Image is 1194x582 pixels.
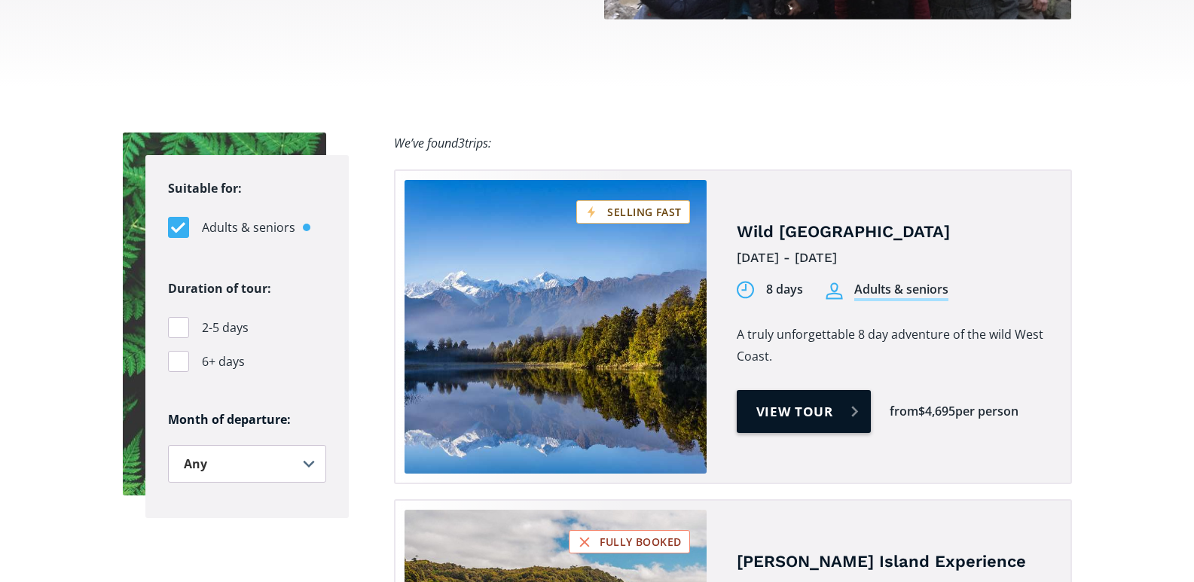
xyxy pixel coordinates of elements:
legend: Duration of tour: [168,278,271,300]
div: days [776,281,803,298]
div: per person [955,403,1018,420]
div: We’ve found trips: [394,133,491,154]
form: Filters [145,155,349,518]
span: 2-5 days [202,318,249,338]
span: 3 [458,135,465,151]
div: $4,695 [918,403,955,420]
span: 6+ days [202,352,245,372]
h6: Month of departure: [168,412,326,428]
h4: Wild [GEOGRAPHIC_DATA] [737,221,1048,243]
a: View tour [737,390,872,433]
div: Adults & seniors [854,281,948,301]
span: Adults & seniors [202,218,295,238]
legend: Suitable for: [168,178,242,200]
div: [DATE] - [DATE] [737,246,1048,270]
div: 8 [766,281,773,298]
h4: [PERSON_NAME] Island Experience [737,551,1048,573]
p: A truly unforgettable 8 day adventure of the wild West Coast. [737,324,1048,367]
div: from [890,403,918,420]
